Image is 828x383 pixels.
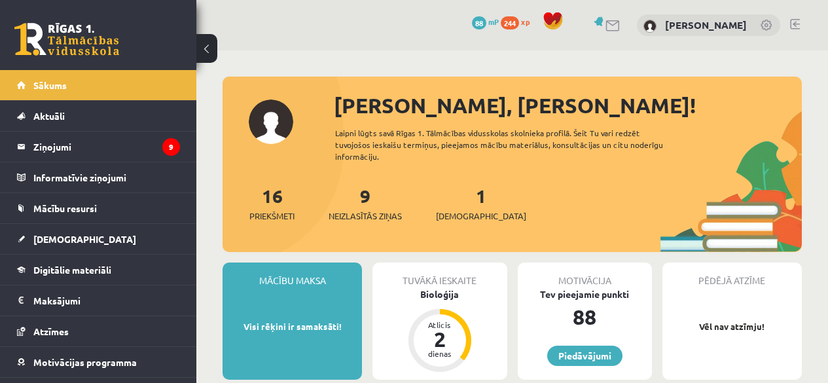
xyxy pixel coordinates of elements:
p: Vēl nav atzīmju! [669,320,795,333]
span: Neizlasītās ziņas [329,210,402,223]
span: 88 [472,16,486,29]
div: 88 [518,301,652,333]
div: Atlicis [420,321,459,329]
div: [PERSON_NAME], [PERSON_NAME]! [334,90,802,121]
div: Motivācija [518,263,652,287]
span: Atzīmes [33,325,69,337]
a: Maksājumi [17,285,180,316]
a: Aktuāli [17,101,180,131]
div: dienas [420,350,459,357]
a: Informatīvie ziņojumi [17,162,180,192]
div: Pēdējā atzīme [662,263,802,287]
span: xp [521,16,530,27]
span: Digitālie materiāli [33,264,111,276]
a: Bioloģija Atlicis 2 dienas [372,287,507,374]
img: Rinalds Štromanis [643,20,657,33]
div: Laipni lūgts savā Rīgas 1. Tālmācības vidusskolas skolnieka profilā. Šeit Tu vari redzēt tuvojošo... [335,127,683,162]
a: Mācību resursi [17,193,180,223]
div: Tev pieejamie punkti [518,287,652,301]
a: [PERSON_NAME] [665,18,747,31]
div: Mācību maksa [223,263,362,287]
a: Sākums [17,70,180,100]
span: [DEMOGRAPHIC_DATA] [436,210,526,223]
span: [DEMOGRAPHIC_DATA] [33,233,136,245]
a: 16Priekšmeti [249,184,295,223]
a: 1[DEMOGRAPHIC_DATA] [436,184,526,223]
span: Mācību resursi [33,202,97,214]
span: mP [488,16,499,27]
span: Motivācijas programma [33,356,137,368]
a: 88 mP [472,16,499,27]
span: Aktuāli [33,110,65,122]
legend: Ziņojumi [33,132,180,162]
div: Bioloģija [372,287,507,301]
i: 9 [162,138,180,156]
a: 244 xp [501,16,536,27]
a: 9Neizlasītās ziņas [329,184,402,223]
a: [DEMOGRAPHIC_DATA] [17,224,180,254]
p: Visi rēķini ir samaksāti! [229,320,355,333]
span: Priekšmeti [249,210,295,223]
a: Atzīmes [17,316,180,346]
legend: Informatīvie ziņojumi [33,162,180,192]
a: Rīgas 1. Tālmācības vidusskola [14,23,119,56]
a: Digitālie materiāli [17,255,180,285]
a: Ziņojumi9 [17,132,180,162]
div: 2 [420,329,459,350]
legend: Maksājumi [33,285,180,316]
div: Tuvākā ieskaite [372,263,507,287]
span: 244 [501,16,519,29]
a: Motivācijas programma [17,347,180,377]
a: Piedāvājumi [547,346,622,366]
span: Sākums [33,79,67,91]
